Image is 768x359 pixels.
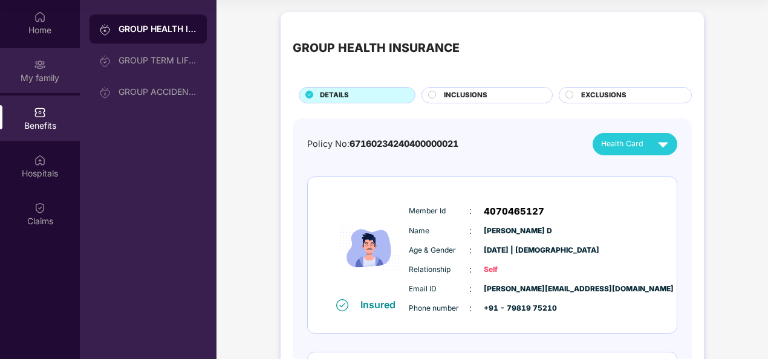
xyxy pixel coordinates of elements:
img: svg+xml;base64,PHN2ZyBpZD0iQmVuZWZpdHMiIHhtbG5zPSJodHRwOi8vd3d3LnczLm9yZy8yMDAwL3N2ZyIgd2lkdGg9Ij... [34,106,46,118]
span: EXCLUSIONS [581,90,626,101]
img: svg+xml;base64,PHN2ZyB3aWR0aD0iMjAiIGhlaWdodD0iMjAiIHZpZXdCb3g9IjAgMCAyMCAyMCIgZmlsbD0ibm9uZSIgeG... [99,24,111,36]
img: svg+xml;base64,PHN2ZyB3aWR0aD0iMjAiIGhlaWdodD0iMjAiIHZpZXdCb3g9IjAgMCAyMCAyMCIgZmlsbD0ibm9uZSIgeG... [99,86,111,99]
span: : [469,224,472,238]
span: Phone number [409,303,469,314]
span: 67160234240400000021 [350,138,458,149]
span: Member Id [409,205,469,217]
span: INCLUSIONS [444,90,487,101]
div: GROUP HEALTH INSURANCE [293,39,460,57]
img: svg+xml;base64,PHN2ZyBpZD0iSG9tZSIgeG1sbnM9Imh0dHA6Ly93d3cudzMub3JnLzIwMDAvc3ZnIiB3aWR0aD0iMjAiIG... [34,11,46,23]
button: Health Card [593,133,677,155]
img: svg+xml;base64,PHN2ZyB3aWR0aD0iMjAiIGhlaWdodD0iMjAiIHZpZXdCb3g9IjAgMCAyMCAyMCIgZmlsbD0ibm9uZSIgeG... [99,55,111,67]
img: svg+xml;base64,PHN2ZyB3aWR0aD0iMjAiIGhlaWdodD0iMjAiIHZpZXdCb3g9IjAgMCAyMCAyMCIgZmlsbD0ibm9uZSIgeG... [34,59,46,71]
span: : [469,244,472,257]
span: 4070465127 [484,204,544,219]
div: GROUP TERM LIFE INSURANCE [119,56,197,65]
span: +91 - 79819 75210 [484,303,544,314]
img: svg+xml;base64,PHN2ZyBpZD0iSG9zcGl0YWxzIiB4bWxucz0iaHR0cDovL3d3dy53My5vcmcvMjAwMC9zdmciIHdpZHRoPS... [34,154,46,166]
span: Email ID [409,283,469,295]
div: Insured [360,299,403,311]
span: : [469,263,472,276]
span: Name [409,225,469,237]
span: : [469,204,472,218]
img: icon [333,198,406,298]
div: Policy No: [307,137,458,151]
span: Age & Gender [409,245,469,256]
span: DETAILS [320,90,349,101]
span: [DATE] | [DEMOGRAPHIC_DATA] [484,245,544,256]
span: Relationship [409,264,469,276]
img: svg+xml;base64,PHN2ZyBpZD0iQ2xhaW0iIHhtbG5zPSJodHRwOi8vd3d3LnczLm9yZy8yMDAwL3N2ZyIgd2lkdGg9IjIwIi... [34,202,46,214]
div: GROUP ACCIDENTAL INSURANCE [119,87,197,97]
div: GROUP HEALTH INSURANCE [119,23,197,35]
img: svg+xml;base64,PHN2ZyB4bWxucz0iaHR0cDovL3d3dy53My5vcmcvMjAwMC9zdmciIHZpZXdCb3g9IjAgMCAyNCAyNCIgd2... [652,134,674,155]
img: svg+xml;base64,PHN2ZyB4bWxucz0iaHR0cDovL3d3dy53My5vcmcvMjAwMC9zdmciIHdpZHRoPSIxNiIgaGVpZ2h0PSIxNi... [336,299,348,311]
span: [PERSON_NAME] D [484,225,544,237]
span: [PERSON_NAME][EMAIL_ADDRESS][DOMAIN_NAME] [484,283,544,295]
span: Health Card [601,138,643,150]
span: : [469,302,472,315]
span: : [469,282,472,296]
span: Self [484,264,544,276]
